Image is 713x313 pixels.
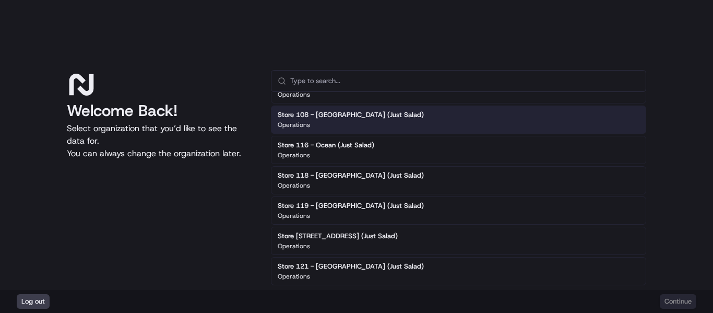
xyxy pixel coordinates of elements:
h2: Store 108 - [GEOGRAPHIC_DATA] (Just Salad) [278,110,424,120]
h2: Store 121 - [GEOGRAPHIC_DATA] (Just Salad) [278,262,424,271]
p: Operations [278,181,310,190]
p: Select organization that you’d like to see the data for. You can always change the organization l... [67,122,254,160]
p: Operations [278,272,310,281]
p: Operations [278,242,310,250]
button: Log out [17,294,50,309]
input: Type to search... [290,71,639,91]
h2: Store 116 - Ocean (Just Salad) [278,141,374,150]
h1: Welcome Back! [67,101,254,120]
p: Operations [278,151,310,159]
h2: Store [STREET_ADDRESS] (Just Salad) [278,231,398,241]
h2: Store 118 - [GEOGRAPHIC_DATA] (Just Salad) [278,171,424,180]
p: Operations [278,90,310,99]
h2: Store 119 - [GEOGRAPHIC_DATA] (Just Salad) [278,201,424,211]
p: Operations [278,121,310,129]
p: Operations [278,212,310,220]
